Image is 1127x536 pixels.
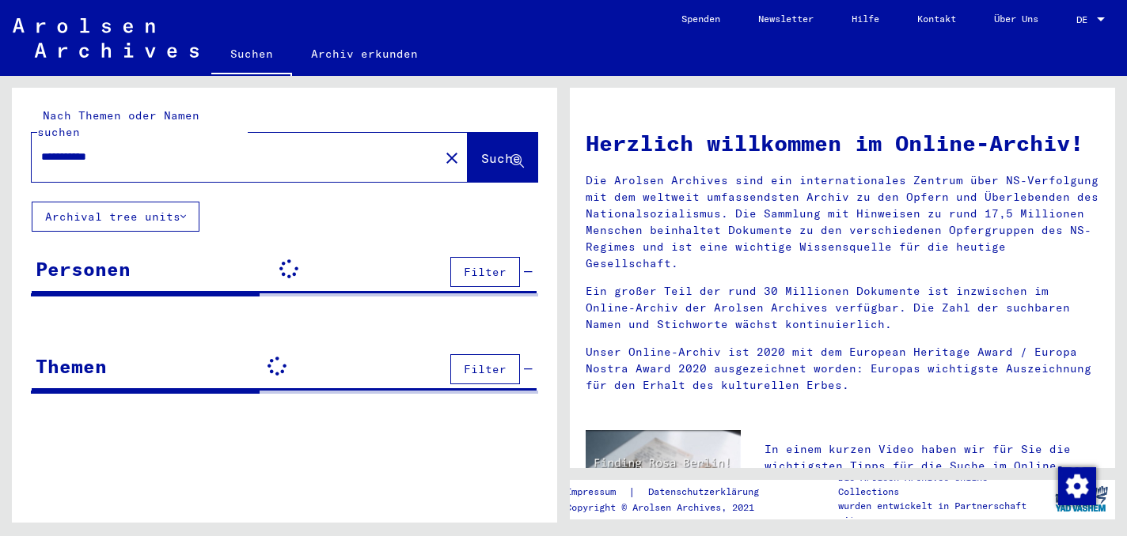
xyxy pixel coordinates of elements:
img: Arolsen_neg.svg [13,18,199,58]
img: video.jpg [586,430,741,515]
div: Themen [36,352,107,380]
button: Archival tree units [32,202,199,232]
p: Die Arolsen Archives Online-Collections [838,470,1047,499]
button: Filter [450,354,520,384]
p: Ein großer Teil der rund 30 Millionen Dokumente ist inzwischen im Online-Archiv der Arolsen Archi... [586,283,1099,333]
p: In einem kurzen Video haben wir für Sie die wichtigsten Tipps für die Suche im Online-Archiv zusa... [765,441,1099,491]
button: Suche [468,133,537,182]
button: Clear [436,142,468,173]
span: Filter [464,265,507,279]
img: yv_logo.png [1052,479,1111,519]
p: wurden entwickelt in Partnerschaft mit [838,499,1047,527]
mat-icon: close [442,149,461,168]
a: Archiv erkunden [292,35,437,73]
button: Filter [450,257,520,287]
p: Unser Online-Archiv ist 2020 mit dem European Heritage Award / Europa Nostra Award 2020 ausgezeic... [586,344,1099,394]
div: | [566,484,778,500]
p: Die Arolsen Archives sind ein internationales Zentrum über NS-Verfolgung mit dem weltweit umfasse... [586,172,1099,272]
span: Filter [464,362,507,376]
img: Zustimmung ändern [1058,467,1096,505]
a: Suchen [211,35,292,76]
h1: Herzlich willkommen im Online-Archiv! [586,126,1099,160]
div: Personen [36,255,131,283]
a: Datenschutzerklärung [636,484,778,500]
p: Copyright © Arolsen Archives, 2021 [566,500,778,515]
span: DE [1076,14,1094,25]
mat-label: Nach Themen oder Namen suchen [37,108,199,139]
a: Impressum [566,484,628,500]
span: Suche [481,150,521,166]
